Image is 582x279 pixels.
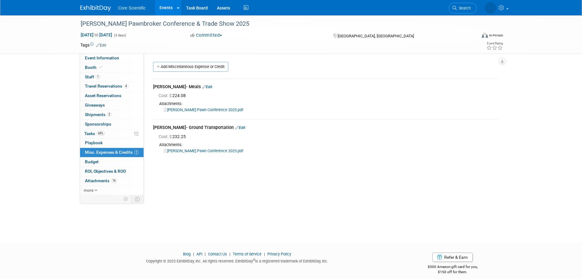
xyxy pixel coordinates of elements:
[267,252,291,256] a: Privacy Policy
[183,252,191,256] a: Blog
[80,54,144,63] a: Event Information
[80,82,144,91] a: Travel Reservations4
[124,84,128,89] span: 4
[489,33,503,38] div: In-Person
[80,186,144,195] a: more
[153,101,497,107] div: Attachments:
[96,43,106,47] a: Edit
[96,74,100,79] span: 1
[85,74,100,79] span: Staff
[134,150,139,155] span: 2
[80,120,144,129] a: Sponsorships
[111,178,117,183] span: 16
[253,258,255,262] sup: ®
[235,126,245,130] a: Edit
[85,140,103,145] span: Playbook
[482,33,488,38] img: Format-Inperson.png
[85,103,105,107] span: Giveaways
[153,124,497,132] div: [PERSON_NAME]- Ground Transportation
[457,6,471,10] span: Search
[84,131,105,136] span: Tasks
[80,42,106,48] td: Tags
[164,107,243,112] a: [PERSON_NAME] Pawn Conference 2025.pdf
[192,252,196,256] span: |
[448,3,477,13] a: Search
[85,55,119,60] span: Event Information
[196,252,202,256] a: API
[208,252,227,256] a: Contact Us
[188,32,225,39] button: Committed
[79,18,467,29] div: [PERSON_NAME] Pawnbroker Conference & Trade Show 2025
[338,34,414,38] span: [GEOGRAPHIC_DATA], [GEOGRAPHIC_DATA]
[262,252,266,256] span: |
[80,110,144,119] a: Shipments2
[153,62,228,72] a: Add Miscellaneous Expense or Credit
[233,252,262,256] a: Terms of Service
[131,195,144,203] td: Toggle Event Tabs
[80,176,144,186] a: Attachments16
[228,252,232,256] span: |
[80,157,144,167] a: Budget
[85,65,104,70] span: Booth
[159,93,172,98] span: Cost: $
[80,257,394,264] div: Copyright © 2025 ExhibitDay, Inc. All rights reserved. ExhibitDay is a registered trademark of Ex...
[153,142,497,148] div: Attachments:
[403,260,502,274] div: $500 Amazon gift card for you,
[80,5,111,11] img: ExhibitDay
[80,101,144,110] a: Giveaways
[107,112,112,117] span: 2
[85,178,117,183] span: Attachments
[99,66,102,69] i: Booth reservation complete
[93,32,99,37] span: to
[113,33,126,37] span: (3 days)
[85,93,121,98] span: Asset Reservations
[121,195,131,203] td: Personalize Event Tab Strip
[85,84,128,89] span: Travel Reservations
[403,270,502,275] div: $150 off for them.
[80,148,144,157] a: Misc. Expenses & Credits2
[203,252,207,256] span: |
[85,112,112,117] span: Shipments
[159,134,188,139] span: 232.25
[85,159,99,164] span: Budget
[80,32,112,38] span: [DATE] [DATE]
[84,188,93,193] span: more
[80,129,144,138] a: Tasks69%
[80,167,144,176] a: ROI, Objectives & ROO
[80,138,144,148] a: Playbook
[80,73,144,82] a: Staff1
[85,150,139,155] span: Misc. Expenses & Credits
[85,169,126,174] span: ROI, Objectives & ROO
[159,93,188,98] span: 224.08
[118,6,146,10] span: Core Scientific
[486,42,503,45] div: Event Rating
[80,63,144,72] a: Booth
[441,32,503,41] div: Event Format
[432,253,473,262] a: Refer & Earn
[80,91,144,100] a: Asset Reservations
[485,2,496,14] img: Alyona Yurchenko
[159,134,172,139] span: Cost: $
[164,149,243,153] a: [PERSON_NAME] Pawn Conference 2025.pdf
[202,85,212,89] a: Edit
[85,122,111,126] span: Sponsorships
[153,84,497,91] div: [PERSON_NAME]- Meals
[97,131,105,136] span: 69%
